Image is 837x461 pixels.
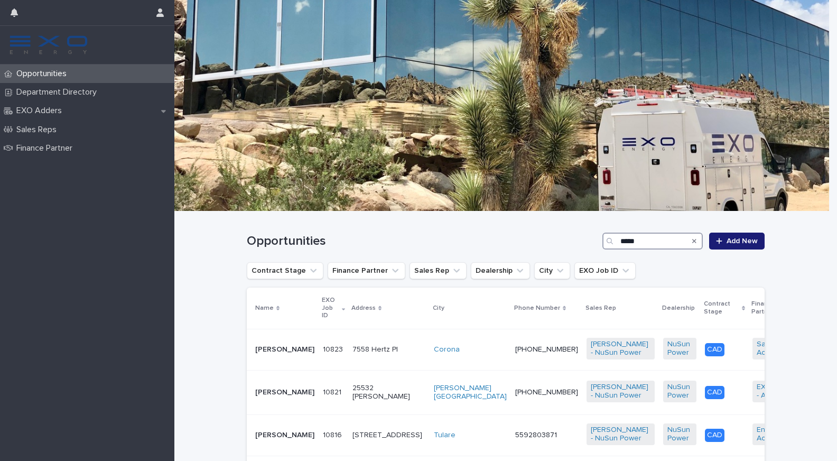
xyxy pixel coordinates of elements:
p: EXO Adders [12,106,70,116]
h1: Opportunities [247,234,598,249]
a: [PERSON_NAME] - NuSun Power [591,426,650,444]
a: EXO Cash - Active [757,383,793,401]
a: NuSun Power [667,383,692,401]
button: Contract Stage [247,262,323,279]
button: EXO Job ID [574,262,636,279]
a: EnFin - Active [757,426,793,444]
div: CAD [705,429,724,442]
a: 5592803871 [515,431,557,439]
div: CAD [705,343,724,356]
a: Salal - Active [757,340,793,358]
p: Address [351,302,376,314]
a: NuSun Power [667,426,692,444]
p: Finance Partner [12,143,81,153]
p: Opportunities [12,69,75,79]
p: [PERSON_NAME] [255,431,314,440]
span: Add New [727,237,758,245]
p: Sales Rep [585,302,616,314]
p: Contract Stage [704,298,739,318]
a: Add New [709,233,765,250]
p: 10821 [323,386,343,397]
p: Sales Reps [12,125,65,135]
p: [PERSON_NAME] [255,345,314,354]
p: 10823 [323,343,345,354]
button: Sales Rep [410,262,467,279]
p: 25532 [PERSON_NAME] [352,384,425,402]
button: Finance Partner [328,262,405,279]
p: [STREET_ADDRESS] [352,431,425,440]
input: Search [602,233,703,250]
a: NuSun Power [667,340,692,358]
a: Tulare [434,431,455,440]
p: [PERSON_NAME] [255,388,314,397]
p: Name [255,302,274,314]
p: Department Directory [12,87,105,97]
a: Corona [434,345,460,354]
p: City [433,302,444,314]
a: [PHONE_NUMBER] [515,346,578,353]
img: FKS5r6ZBThi8E5hshIGi [8,34,89,56]
button: Dealership [471,262,530,279]
a: [PERSON_NAME] - NuSun Power [591,383,650,401]
p: 7558 Hertz Pl [352,345,425,354]
a: [PERSON_NAME] - NuSun Power [591,340,650,358]
div: CAD [705,386,724,399]
a: [PHONE_NUMBER] [515,389,578,396]
p: Dealership [662,302,695,314]
button: City [534,262,570,279]
a: [PERSON_NAME][GEOGRAPHIC_DATA] [434,384,507,402]
p: EXO Job ID [322,294,339,321]
p: 10816 [323,429,344,440]
p: Phone Number [514,302,560,314]
p: Finance Partner [751,298,798,318]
